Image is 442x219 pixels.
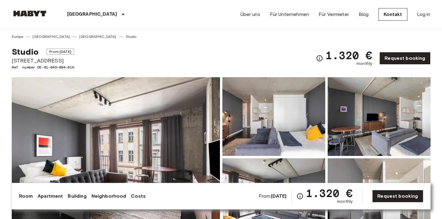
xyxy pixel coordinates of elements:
[67,11,117,18] p: [GEOGRAPHIC_DATA]
[326,50,372,61] span: 1.320 €
[357,61,372,67] span: monthly
[296,193,304,200] svg: Check cost overview for full price breakdown. Please note that discounts apply to new joiners onl...
[222,77,325,156] img: Picture of unit DE-01-049-004-01H
[131,193,146,200] a: Costs
[240,11,260,18] a: Über uns
[38,193,63,200] a: Apartment
[259,193,287,199] span: From:
[328,77,431,156] img: Picture of unit DE-01-049-004-01H
[79,34,116,39] a: [GEOGRAPHIC_DATA]
[47,49,74,55] span: From [DATE]
[316,55,323,62] svg: Check cost overview for full price breakdown. Please note that discounts apply to new joiners onl...
[126,34,137,39] a: Studio
[12,11,48,17] img: Habyt
[270,11,309,18] a: Für Unternehmen
[19,193,33,200] a: Room
[12,65,74,70] span: Ref. number DE-01-049-004-01H
[12,57,74,65] span: [STREET_ADDRESS]
[372,190,423,202] a: Request booking
[379,8,407,21] a: Kontakt
[12,47,39,57] span: Studio
[359,11,369,18] a: Blog
[68,193,86,200] a: Building
[417,11,431,18] a: Log in
[91,193,126,200] a: Neighborhood
[337,199,353,205] span: monthly
[306,188,353,199] span: 1.320 €
[319,11,349,18] a: Für Vermieter
[271,193,286,199] b: [DATE]
[12,34,23,39] a: Europa
[32,34,70,39] a: [GEOGRAPHIC_DATA]
[379,52,430,65] a: Request booking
